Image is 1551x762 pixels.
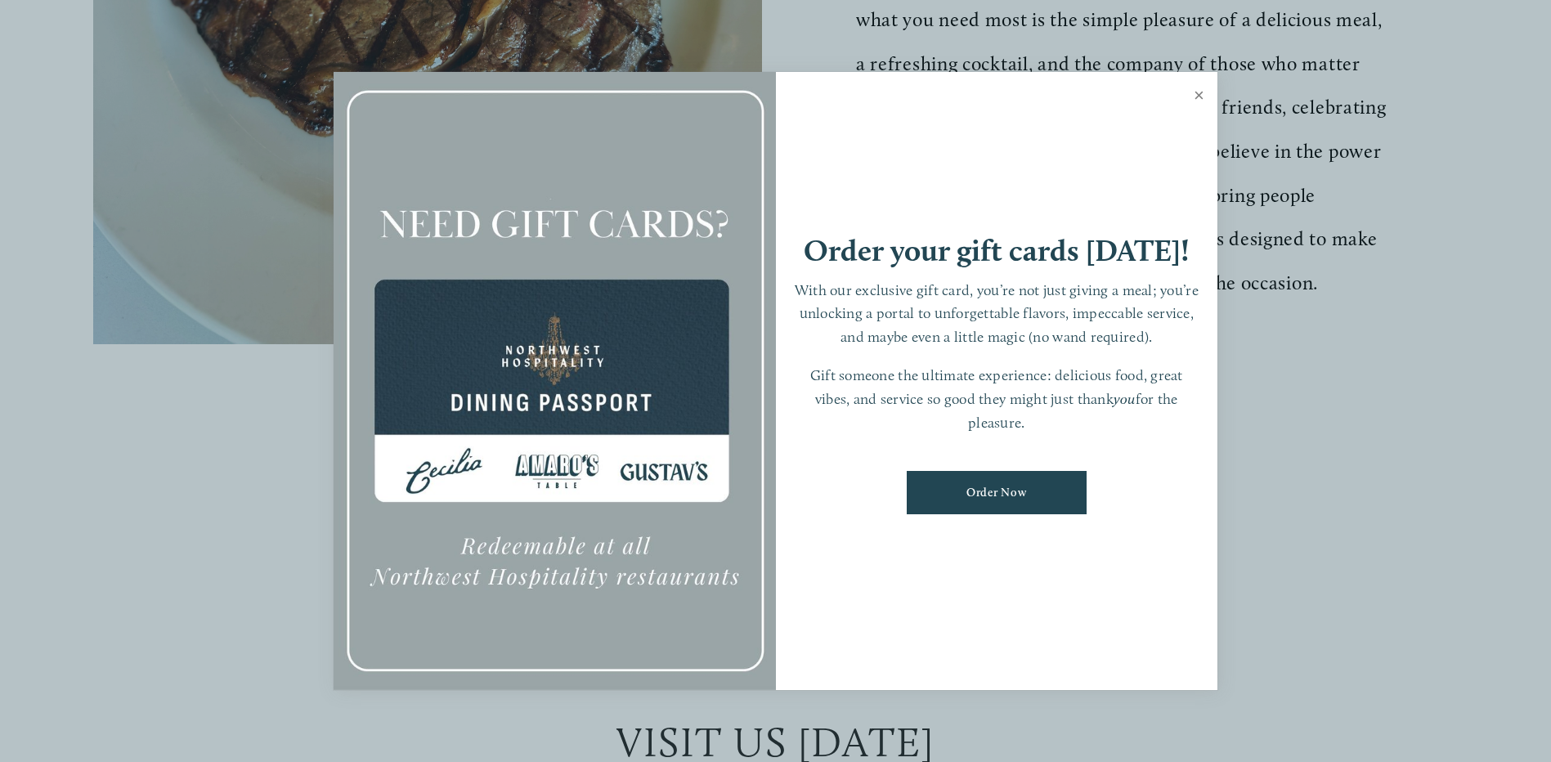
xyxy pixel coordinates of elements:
p: Gift someone the ultimate experience: delicious food, great vibes, and service so good they might... [792,364,1202,434]
em: you [1114,390,1136,407]
h1: Order your gift cards [DATE]! [804,235,1190,266]
a: Close [1183,74,1215,120]
p: With our exclusive gift card, you’re not just giving a meal; you’re unlocking a portal to unforge... [792,279,1202,349]
a: Order Now [907,471,1087,514]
